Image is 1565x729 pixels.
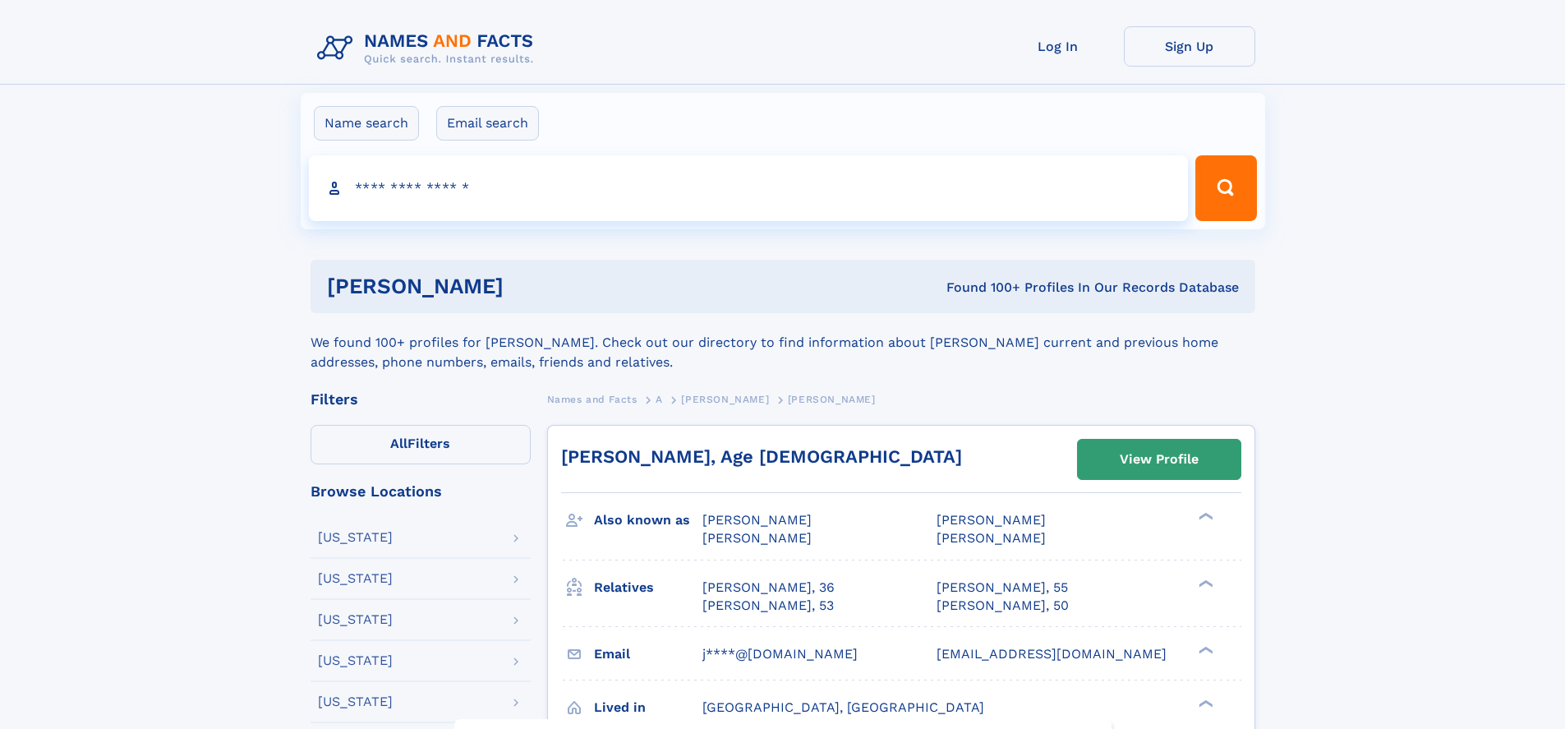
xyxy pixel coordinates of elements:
span: [PERSON_NAME] [937,530,1046,546]
div: [US_STATE] [318,613,393,626]
input: search input [309,155,1189,221]
div: [US_STATE] [318,695,393,708]
label: Email search [436,106,539,141]
span: [PERSON_NAME] [702,530,812,546]
a: [PERSON_NAME], 50 [937,597,1069,615]
a: [PERSON_NAME], 53 [702,597,834,615]
div: Browse Locations [311,484,531,499]
div: ❯ [1194,578,1214,588]
a: [PERSON_NAME], 55 [937,579,1068,597]
a: [PERSON_NAME] [681,389,769,409]
a: [PERSON_NAME], Age [DEMOGRAPHIC_DATA] [561,446,962,467]
h3: Also known as [594,506,702,534]
span: [PERSON_NAME] [702,512,812,528]
span: [GEOGRAPHIC_DATA], [GEOGRAPHIC_DATA] [702,699,984,715]
a: [PERSON_NAME], 36 [702,579,835,597]
span: [PERSON_NAME] [681,394,769,405]
label: Filters [311,425,531,464]
div: [US_STATE] [318,531,393,544]
a: Names and Facts [547,389,638,409]
div: [US_STATE] [318,654,393,667]
a: View Profile [1078,440,1240,479]
a: Log In [992,26,1124,67]
span: All [390,436,407,451]
h1: [PERSON_NAME] [327,276,725,297]
span: [PERSON_NAME] [937,512,1046,528]
span: [PERSON_NAME] [788,394,876,405]
div: Filters [311,392,531,407]
div: View Profile [1120,441,1199,478]
div: [US_STATE] [318,572,393,585]
div: We found 100+ profiles for [PERSON_NAME]. Check out our directory to find information about [PERS... [311,313,1255,372]
button: Search Button [1195,155,1256,221]
div: ❯ [1194,698,1214,708]
label: Name search [314,106,419,141]
div: ❯ [1194,644,1214,655]
div: ❯ [1194,511,1214,522]
img: Logo Names and Facts [311,26,547,71]
h3: Relatives [594,574,702,602]
span: [EMAIL_ADDRESS][DOMAIN_NAME] [937,646,1167,662]
a: A [656,389,663,409]
div: Found 100+ Profiles In Our Records Database [725,279,1239,297]
a: Sign Up [1124,26,1255,67]
h3: Lived in [594,694,702,722]
span: A [656,394,663,405]
h3: Email [594,640,702,668]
